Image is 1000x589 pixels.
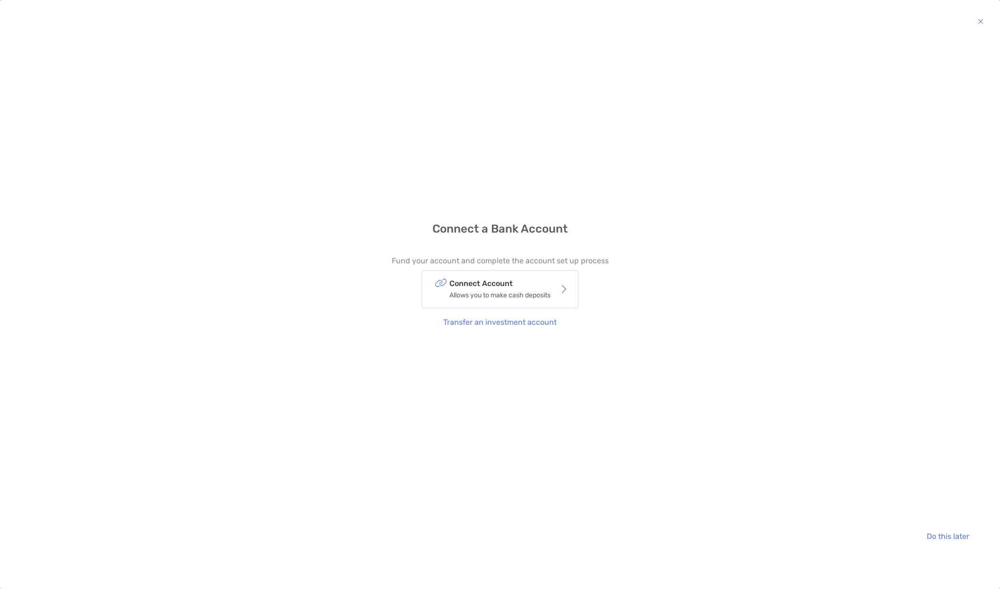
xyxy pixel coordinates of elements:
[392,255,609,267] p: Fund your account and complete the account set up process
[919,526,976,546] button: Do this later
[449,277,551,289] p: Connect Account
[978,16,983,27] img: button icon
[422,270,578,308] button: Connect AccountAllows you to make cash deposits
[436,312,564,333] button: Transfer an investment account
[449,289,551,301] p: Allows you to make cash deposits
[432,222,568,236] h4: Connect a Bank Account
